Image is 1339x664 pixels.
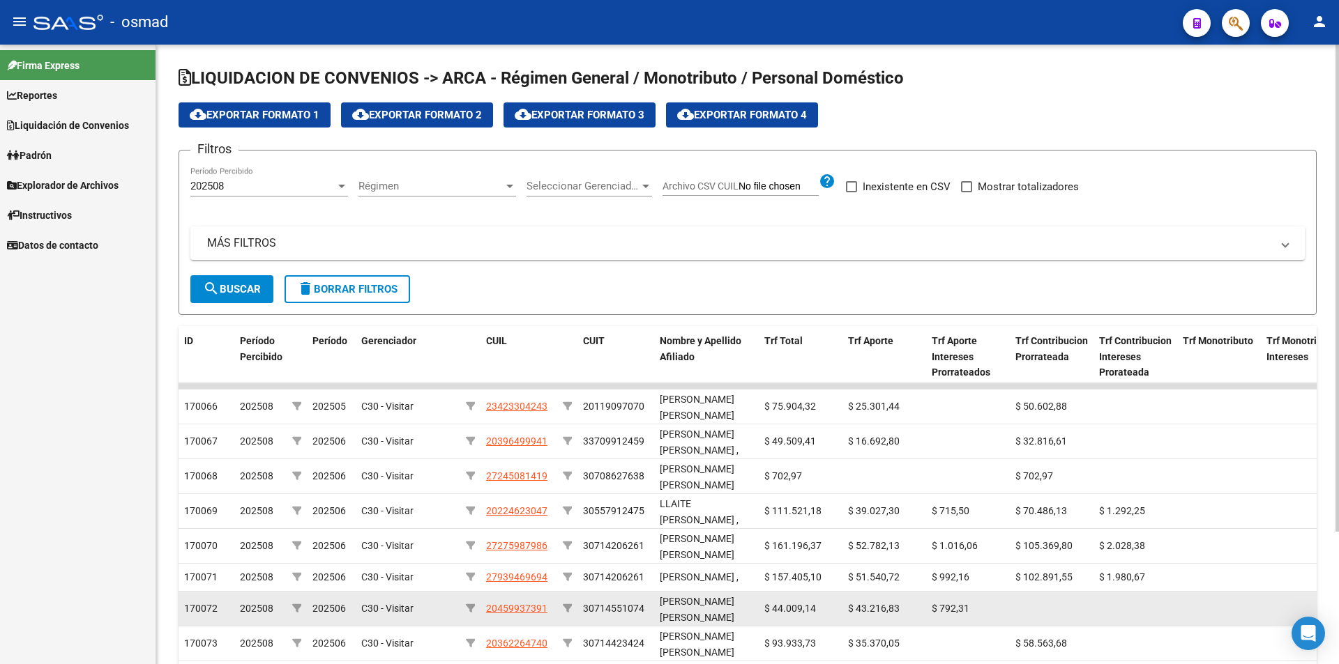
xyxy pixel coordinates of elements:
[660,394,734,421] span: [PERSON_NAME] [PERSON_NAME]
[312,571,346,582] span: 202506
[361,638,414,649] span: C30 - Visitar
[297,280,314,297] mat-icon: delete
[297,283,398,295] span: Borrar Filtros
[358,180,504,192] span: Régimen
[312,638,346,649] span: 202506
[764,571,822,582] span: $ 157.405,10
[240,505,273,516] span: 202508
[184,571,218,582] span: 170071
[7,118,129,133] span: Liquidación de Convenios
[312,401,346,412] span: 202505
[583,635,644,651] div: 30714423424
[660,533,734,560] span: [PERSON_NAME] [PERSON_NAME]
[1015,571,1073,582] span: $ 102.891,55
[1015,435,1067,447] span: $ 32.816,61
[184,603,218,614] span: 170072
[660,335,741,362] span: Nombre y Apellido Afiliado
[486,435,547,447] span: 20396499941
[1015,505,1067,516] span: $ 70.486,13
[764,335,803,346] span: Trf Total
[1094,326,1177,387] datatable-header-cell: Trf Contribucion Intereses Prorateada
[179,68,904,88] span: LIQUIDACION DE CONVENIOS -> ARCA - Régimen General / Monotributo / Personal Doméstico
[577,326,654,387] datatable-header-cell: CUIT
[739,180,819,193] input: Archivo CSV CUIL
[179,326,234,387] datatable-header-cell: ID
[486,505,547,516] span: 20224623047
[764,638,816,649] span: $ 93.933,73
[110,7,168,38] span: - osmad
[660,631,734,658] span: [PERSON_NAME] [PERSON_NAME]
[184,505,218,516] span: 170069
[203,280,220,297] mat-icon: search
[583,335,605,346] span: CUIT
[1010,326,1094,387] datatable-header-cell: Trf Contribucion Prorrateada
[764,470,802,481] span: $ 702,97
[764,505,822,516] span: $ 111.521,18
[932,603,969,614] span: $ 792,31
[240,540,273,551] span: 202508
[184,540,218,551] span: 170070
[932,571,969,582] span: $ 992,16
[481,326,557,387] datatable-header-cell: CUIL
[504,102,656,128] button: Exportar Formato 3
[361,435,414,447] span: C30 - Visitar
[583,503,644,519] div: 30557912475
[486,401,547,412] span: 23423304243
[361,401,414,412] span: C30 - Visitar
[240,603,273,614] span: 202508
[312,603,346,614] span: 202506
[660,571,739,582] span: [PERSON_NAME] ,
[361,335,416,346] span: Gerenciador
[7,178,119,193] span: Explorador de Archivos
[677,106,694,123] mat-icon: cloud_download
[207,236,1271,251] mat-panel-title: MÁS FILTROS
[285,275,410,303] button: Borrar Filtros
[361,470,414,481] span: C30 - Visitar
[764,401,816,412] span: $ 75.904,32
[583,601,644,617] div: 30714551074
[190,180,224,192] span: 202508
[240,571,273,582] span: 202508
[7,58,80,73] span: Firma Express
[848,603,900,614] span: $ 43.216,83
[848,505,900,516] span: $ 39.027,30
[486,638,547,649] span: 20362264740
[312,335,347,346] span: Período
[1015,638,1067,649] span: $ 58.563,68
[583,399,644,415] div: 20119097070
[486,470,547,481] span: 27245081419
[764,435,816,447] span: $ 49.509,41
[240,401,273,412] span: 202508
[1099,335,1172,378] span: Trf Contribucion Intereses Prorateada
[184,470,218,481] span: 170068
[312,505,346,516] span: 202506
[1177,326,1261,387] datatable-header-cell: Trf Monotributo
[361,505,414,516] span: C30 - Visitar
[234,326,287,387] datatable-header-cell: Período Percibido
[312,540,346,551] span: 202506
[848,335,893,346] span: Trf Aporte
[7,88,57,103] span: Reportes
[190,109,319,121] span: Exportar Formato 1
[486,603,547,614] span: 20459937391
[842,326,926,387] datatable-header-cell: Trf Aporte
[515,106,531,123] mat-icon: cloud_download
[7,148,52,163] span: Padrón
[759,326,842,387] datatable-header-cell: Trf Total
[1015,401,1067,412] span: $ 50.602,88
[848,401,900,412] span: $ 25.301,44
[660,463,734,491] span: [PERSON_NAME] [PERSON_NAME]
[654,326,759,387] datatable-header-cell: Nombre y Apellido Afiliado
[184,435,218,447] span: 170067
[1311,13,1328,30] mat-icon: person
[486,571,547,582] span: 27939469694
[848,571,900,582] span: $ 51.540,72
[361,540,414,551] span: C30 - Visitar
[660,596,734,623] span: [PERSON_NAME] [PERSON_NAME]
[932,540,978,551] span: $ 1.016,06
[666,102,818,128] button: Exportar Formato 4
[1015,335,1088,362] span: Trf Contribucion Prorrateada
[1099,505,1145,516] span: $ 1.292,25
[848,638,900,649] span: $ 35.370,05
[240,335,282,362] span: Período Percibido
